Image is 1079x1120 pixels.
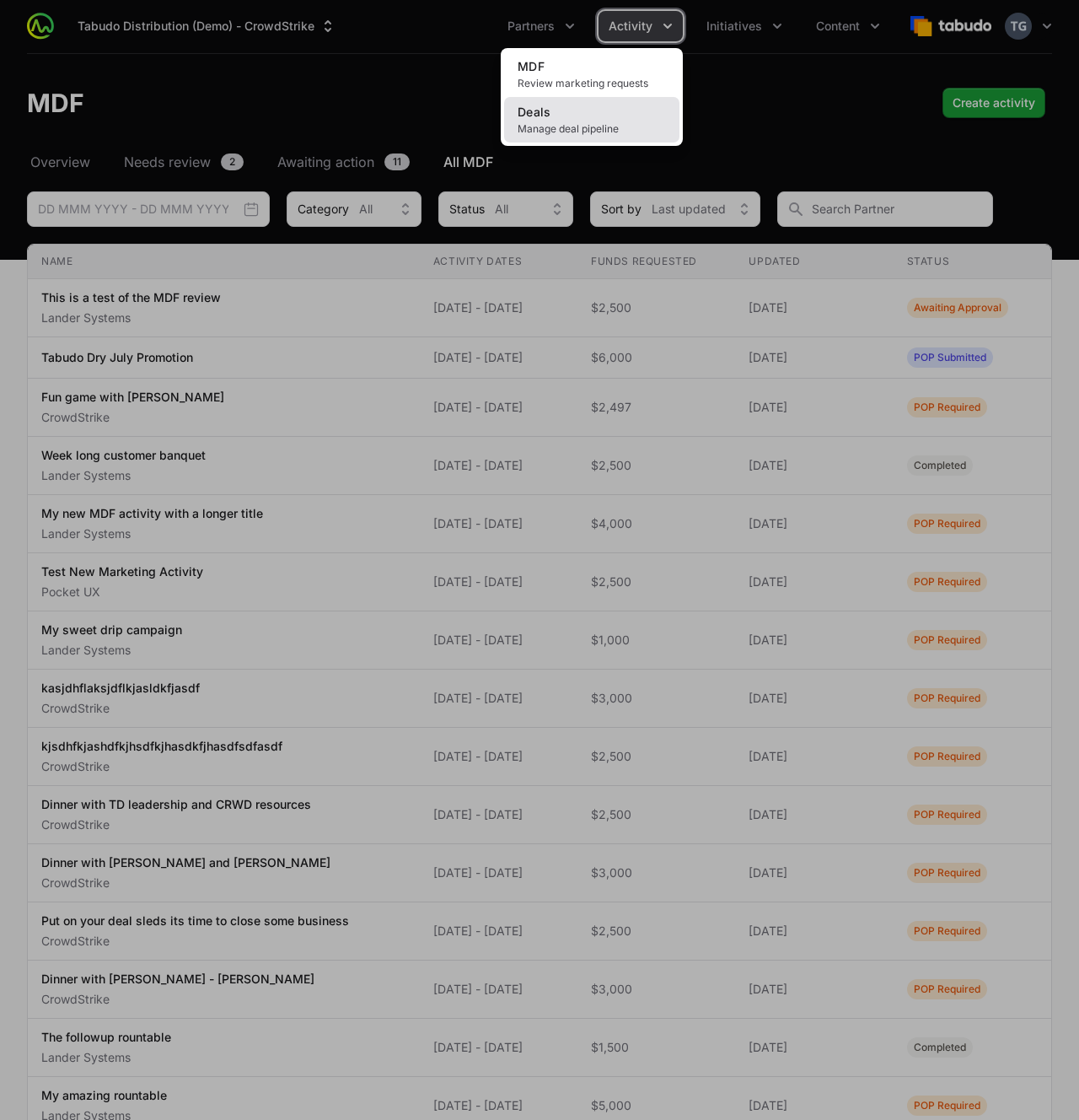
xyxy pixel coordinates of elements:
span: Manage deal pipeline [518,122,666,136]
div: Activity menu [599,11,683,41]
a: DealsManage deal pipeline [504,97,679,143]
span: MDF [518,59,545,73]
a: MDFReview marketing requests [504,51,679,97]
span: Review marketing requests [518,77,666,90]
div: Main navigation [54,11,890,41]
span: Deals [518,105,551,119]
